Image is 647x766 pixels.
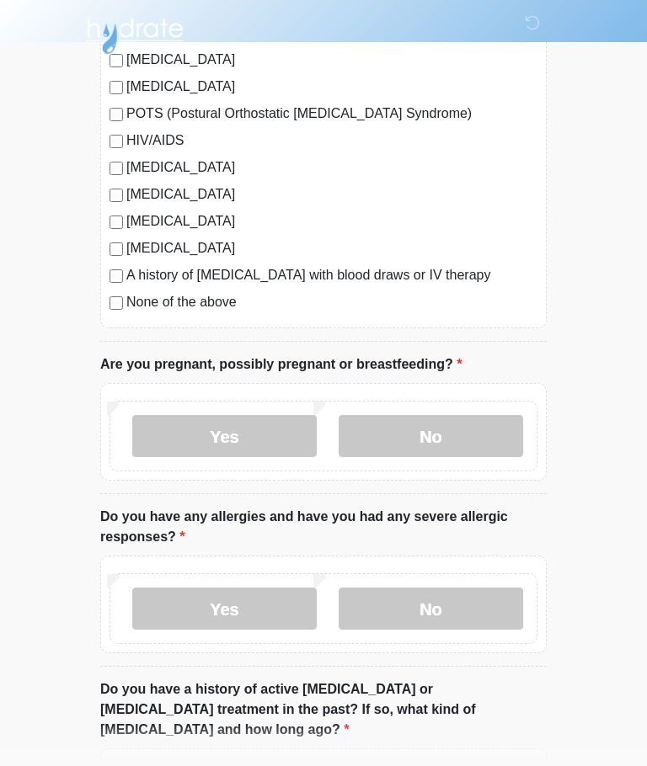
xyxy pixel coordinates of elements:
[83,13,186,56] img: Hydrate IV Bar - Arcadia Logo
[100,680,547,741] label: Do you have a history of active [MEDICAL_DATA] or [MEDICAL_DATA] treatment in the past? If so, wh...
[126,212,537,232] label: [MEDICAL_DATA]
[100,508,547,548] label: Do you have any allergies and have you had any severe allergic responses?
[110,189,123,203] input: [MEDICAL_DATA]
[339,416,523,458] label: No
[110,270,123,284] input: A history of [MEDICAL_DATA] with blood draws or IV therapy
[110,82,123,95] input: [MEDICAL_DATA]
[126,266,537,286] label: A history of [MEDICAL_DATA] with blood draws or IV therapy
[126,239,537,259] label: [MEDICAL_DATA]
[126,158,537,178] label: [MEDICAL_DATA]
[132,588,317,630] label: Yes
[100,355,462,375] label: Are you pregnant, possibly pregnant or breastfeeding?
[126,131,537,152] label: HIV/AIDS
[110,297,123,311] input: None of the above
[110,136,123,149] input: HIV/AIDS
[110,243,123,257] input: [MEDICAL_DATA]
[110,216,123,230] input: [MEDICAL_DATA]
[132,416,317,458] label: Yes
[126,185,537,205] label: [MEDICAL_DATA]
[126,293,537,313] label: None of the above
[110,162,123,176] input: [MEDICAL_DATA]
[126,104,537,125] label: POTS (Postural Orthostatic [MEDICAL_DATA] Syndrome)
[110,109,123,122] input: POTS (Postural Orthostatic [MEDICAL_DATA] Syndrome)
[339,588,523,630] label: No
[126,77,537,98] label: [MEDICAL_DATA]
